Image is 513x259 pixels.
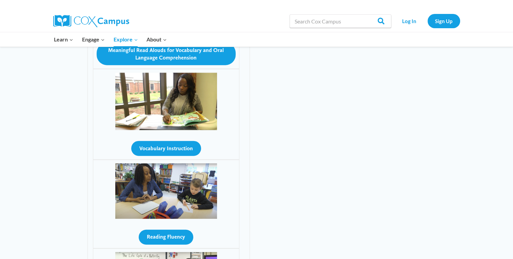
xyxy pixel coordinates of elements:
img: Read Alouds for Meaningful Vocabulary and Listening Comprehension image [115,163,217,219]
button: Vocabulary Instruction [131,141,201,156]
nav: Secondary Navigation [395,14,460,28]
input: Search Cox Campus [290,14,391,28]
img: Cox Campus [53,15,129,27]
button: Meaningful Read Alouds for Vocabulary and Oral Language Comprehension [97,43,236,65]
a: Log In [395,14,424,28]
a: Reading Fluency [139,232,193,240]
button: Child menu of About [142,32,171,47]
button: Child menu of Engage [78,32,109,47]
img: Read Alouds for Meaningful Vocabulary and Listening Comprehension image [115,73,217,130]
a: Vocabulary Instruction [131,143,201,152]
button: Child menu of Learn [50,32,78,47]
button: Child menu of Explore [109,32,142,47]
a: Meaningful Read Alouds for Vocabulary and Oral Language Comprehension [97,53,236,61]
a: Sign Up [428,14,460,28]
button: Reading Fluency [139,230,193,245]
nav: Primary Navigation [50,32,171,47]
